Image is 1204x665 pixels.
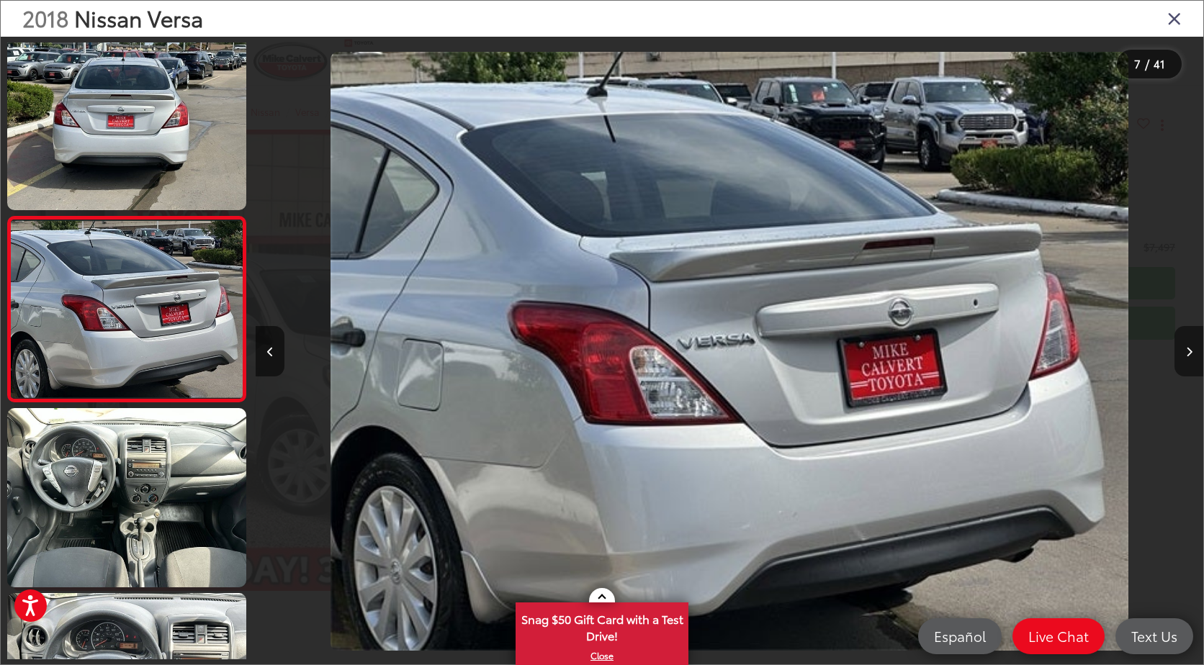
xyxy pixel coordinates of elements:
div: 2018 Nissan Versa 1.6 S Plus 6 [256,52,1203,651]
span: 2018 [22,2,68,33]
span: Snag $50 Gift Card with a Test Drive! [517,604,687,648]
button: Previous image [256,326,284,376]
img: 2018 Nissan Versa 1.6 S Plus [5,407,249,589]
img: 2018 Nissan Versa 1.6 S Plus [331,52,1129,651]
span: Nissan Versa [74,2,203,33]
a: Text Us [1115,618,1193,654]
a: Live Chat [1012,618,1105,654]
img: 2018 Nissan Versa 1.6 S Plus [9,220,245,397]
span: Text Us [1124,627,1185,645]
span: Live Chat [1021,627,1096,645]
i: Close gallery [1167,9,1182,27]
a: Español [918,618,1002,654]
span: 7 [1134,55,1141,71]
span: 41 [1154,55,1165,71]
button: Next image [1174,326,1203,376]
span: Español [927,627,993,645]
span: / [1144,59,1151,69]
img: 2018 Nissan Versa 1.6 S Plus [5,30,249,212]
